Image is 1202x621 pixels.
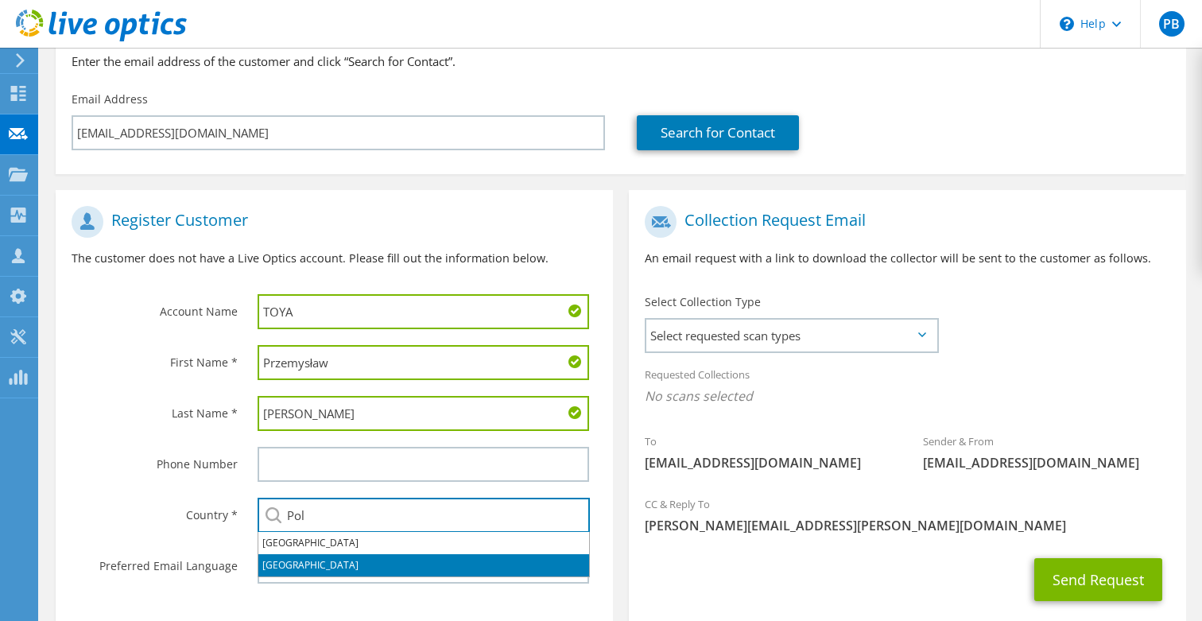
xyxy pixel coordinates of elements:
[72,52,1170,70] h3: Enter the email address of the customer and click “Search for Contact”.
[646,320,936,351] span: Select requested scan types
[629,358,1186,417] div: Requested Collections
[72,294,238,320] label: Account Name
[645,294,761,310] label: Select Collection Type
[72,396,238,421] label: Last Name *
[629,425,907,479] div: To
[1060,17,1074,31] svg: \n
[72,250,597,267] p: The customer does not have a Live Optics account. Please fill out the information below.
[645,387,1170,405] span: No scans selected
[72,498,238,523] label: Country *
[72,447,238,472] label: Phone Number
[258,554,589,576] li: [GEOGRAPHIC_DATA]
[645,250,1170,267] p: An email request with a link to download the collector will be sent to the customer as follows.
[637,115,799,150] a: Search for Contact
[72,345,238,371] label: First Name *
[907,425,1185,479] div: Sender & From
[645,206,1162,238] h1: Collection Request Email
[1159,11,1185,37] span: PB
[629,487,1186,542] div: CC & Reply To
[72,206,589,238] h1: Register Customer
[1034,558,1162,601] button: Send Request
[645,454,891,472] span: [EMAIL_ADDRESS][DOMAIN_NAME]
[645,517,1170,534] span: [PERSON_NAME][EMAIL_ADDRESS][PERSON_NAME][DOMAIN_NAME]
[72,91,148,107] label: Email Address
[258,532,589,554] li: [GEOGRAPHIC_DATA]
[923,454,1169,472] span: [EMAIL_ADDRESS][DOMAIN_NAME]
[72,549,238,574] label: Preferred Email Language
